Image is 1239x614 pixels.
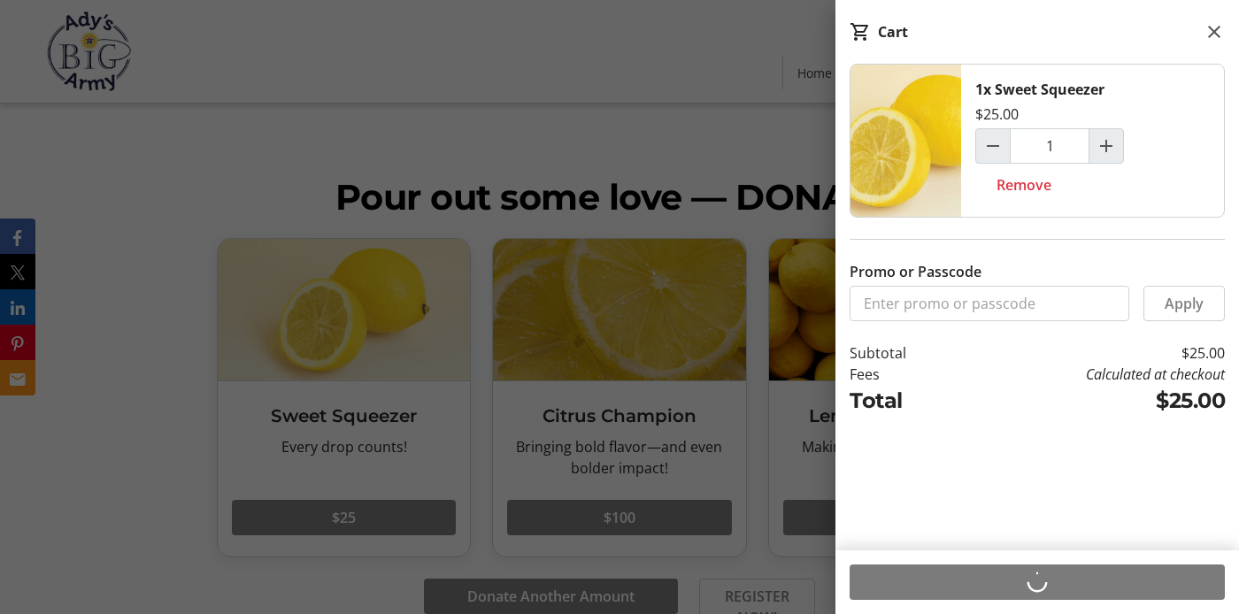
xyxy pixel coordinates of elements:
[975,79,1104,100] div: 1x Sweet Squeezer
[1143,286,1225,321] button: Apply
[878,21,908,42] div: Cart
[1165,293,1204,314] span: Apply
[975,167,1073,203] button: Remove
[976,129,1010,163] button: Decrement by one
[850,342,958,364] td: Subtotal
[975,104,1019,125] div: $25.00
[850,65,961,217] img: Sweet Squeezer
[958,385,1225,417] td: $25.00
[997,174,1051,196] span: Remove
[1010,128,1089,164] input: Sweet Squeezer Quantity
[1089,129,1123,163] button: Increment by one
[958,364,1225,385] td: Calculated at checkout
[850,385,958,417] td: Total
[850,261,981,282] label: Promo or Passcode
[958,342,1225,364] td: $25.00
[850,286,1129,321] input: Enter promo or passcode
[850,364,958,385] td: Fees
